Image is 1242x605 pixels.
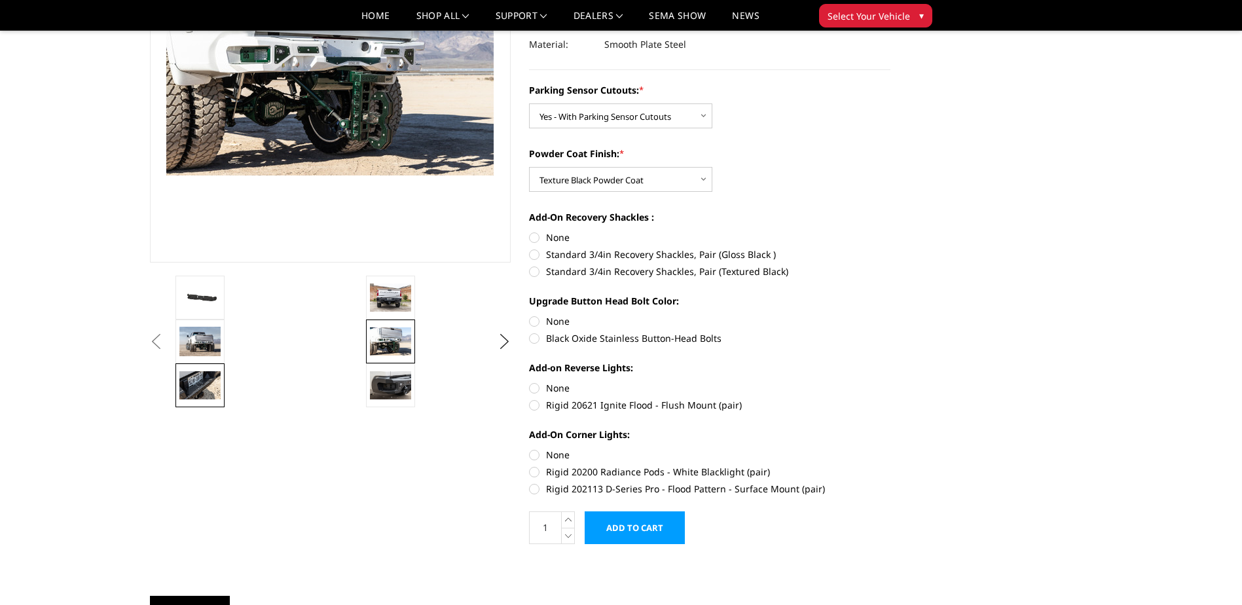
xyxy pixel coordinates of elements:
button: Previous [147,332,166,352]
img: 2020-2025 Chevrolet / GMC 2500-3500 - Freedom Series - Rear Bumper [370,327,411,355]
label: Standard 3/4in Recovery Shackles, Pair (Gloss Black ) [529,247,890,261]
button: Select Your Vehicle [819,4,932,27]
input: Add to Cart [585,511,685,544]
span: Select Your Vehicle [828,9,910,23]
label: Parking Sensor Cutouts: [529,83,890,97]
img: 2020-2025 Chevrolet / GMC 2500-3500 - Freedom Series - Rear Bumper [370,284,411,311]
label: None [529,448,890,462]
a: SEMA Show [649,11,706,30]
label: Upgrade Button Head Bolt Color: [529,294,890,308]
label: None [529,381,890,395]
img: 2020-2025 Chevrolet / GMC 2500-3500 - Freedom Series - Rear Bumper [370,371,411,399]
img: 2020-2025 Chevrolet / GMC 2500-3500 - Freedom Series - Rear Bumper [179,371,221,399]
iframe: Chat Widget [1177,542,1242,605]
label: Add-On Recovery Shackles : [529,210,890,224]
dt: Material: [529,33,594,56]
button: Next [494,332,514,352]
img: 2020-2025 Chevrolet / GMC 2500-3500 - Freedom Series - Rear Bumper [179,327,221,356]
a: Support [496,11,547,30]
label: Add-on Reverse Lights: [529,361,890,375]
label: Black Oxide Stainless Button-Head Bolts [529,331,890,345]
a: Home [361,11,390,30]
a: News [732,11,759,30]
label: None [529,230,890,244]
label: Standard 3/4in Recovery Shackles, Pair (Textured Black) [529,265,890,278]
img: 2020-2025 Chevrolet / GMC 2500-3500 - Freedom Series - Rear Bumper [179,288,221,308]
span: ▾ [919,9,924,22]
label: Rigid 202113 D-Series Pro - Flood Pattern - Surface Mount (pair) [529,482,890,496]
label: None [529,314,890,328]
label: Rigid 20200 Radiance Pods - White Blacklight (pair) [529,465,890,479]
dd: Smooth Plate Steel [604,33,686,56]
a: Dealers [574,11,623,30]
label: Add-On Corner Lights: [529,428,890,441]
label: Powder Coat Finish: [529,147,890,160]
label: Rigid 20621 Ignite Flood - Flush Mount (pair) [529,398,890,412]
a: shop all [416,11,469,30]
